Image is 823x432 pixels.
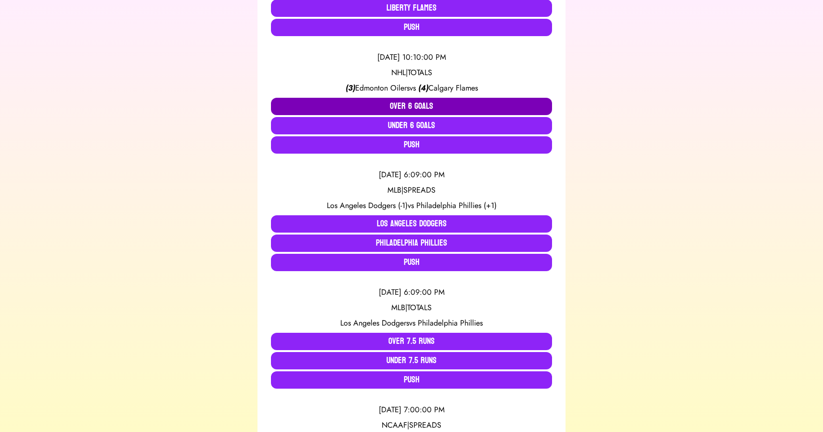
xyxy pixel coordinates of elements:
[355,82,410,93] span: Edmonton Oilers
[271,215,552,233] button: Los Angeles Dodgers
[271,419,552,431] div: NCAAF | SPREADS
[271,82,552,94] div: vs
[271,235,552,252] button: Philadelphia Phillies
[271,136,552,154] button: Push
[271,317,552,329] div: vs
[416,200,497,211] span: Philadelphia Phillies (+1)
[271,254,552,271] button: Push
[271,19,552,36] button: Push
[271,371,552,389] button: Push
[271,352,552,369] button: Under 7.5 Runs
[271,67,552,79] div: NHL | TOTALS
[271,333,552,350] button: Over 7.5 Runs
[271,302,552,314] div: MLB | TOTALS
[271,184,552,196] div: MLB | SPREADS
[271,287,552,298] div: [DATE] 6:09:00 PM
[418,317,483,328] span: Philadelphia Phillies
[271,200,552,211] div: vs
[340,317,409,328] span: Los Angeles Dodgers
[346,82,355,93] span: ( 3 )
[271,98,552,115] button: Over 6 Goals
[327,200,408,211] span: Los Angeles Dodgers (-1)
[271,169,552,181] div: [DATE] 6:09:00 PM
[428,82,478,93] span: Calgary Flames
[271,117,552,134] button: Under 6 Goals
[271,52,552,63] div: [DATE] 10:10:00 PM
[418,82,428,93] span: ( 4 )
[271,404,552,416] div: [DATE] 7:00:00 PM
